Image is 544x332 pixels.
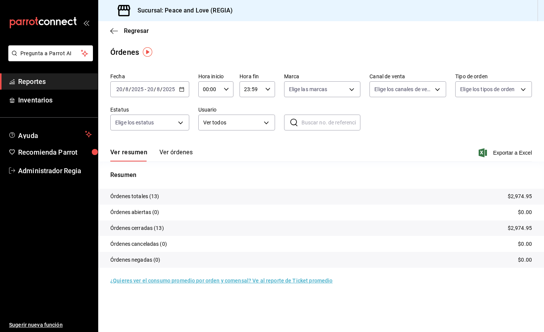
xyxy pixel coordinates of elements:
[369,74,446,79] label: Canal de venta
[455,74,532,79] label: Tipo de orden
[480,148,532,157] button: Exportar a Excel
[18,76,92,87] span: Reportes
[147,86,154,92] input: --
[131,6,233,15] h3: Sucursal: Peace and Love (REGIA)
[116,86,123,92] input: --
[159,149,193,161] button: Ver órdenes
[110,192,159,200] p: Órdenes totales (13)
[240,74,275,79] label: Hora fin
[110,171,532,180] p: Resumen
[8,45,93,61] button: Pregunta a Parrot AI
[5,55,93,63] a: Pregunta a Parrot AI
[508,192,532,200] p: $2,974.95
[18,130,82,139] span: Ayuda
[143,47,152,57] img: Tooltip marker
[110,256,161,264] p: Órdenes negadas (0)
[110,149,193,161] div: navigation tabs
[115,119,154,126] span: Elige los estatus
[110,107,189,112] label: Estatus
[162,86,175,92] input: ----
[289,85,328,93] span: Elige las marcas
[110,240,167,248] p: Órdenes canceladas (0)
[374,85,432,93] span: Elige los canales de venta
[18,166,92,176] span: Administrador Regia
[18,147,92,157] span: Recomienda Parrot
[198,107,275,112] label: Usuario
[110,74,189,79] label: Fecha
[518,256,532,264] p: $0.00
[123,86,125,92] span: /
[508,224,532,232] p: $2,974.95
[110,224,164,232] p: Órdenes cerradas (13)
[125,86,129,92] input: --
[110,208,159,216] p: Órdenes abiertas (0)
[110,278,332,284] a: ¿Quieres ver el consumo promedio por orden y comensal? Ve al reporte de Ticket promedio
[460,85,515,93] span: Elige los tipos de orden
[156,86,160,92] input: --
[198,74,233,79] label: Hora inicio
[284,74,361,79] label: Marca
[203,119,261,127] span: Ver todos
[110,47,139,58] div: Órdenes
[124,27,149,34] span: Regresar
[145,86,146,92] span: -
[20,50,81,57] span: Pregunta a Parrot AI
[110,27,149,34] button: Regresar
[18,95,92,105] span: Inventarios
[129,86,131,92] span: /
[9,321,92,329] span: Sugerir nueva función
[518,208,532,216] p: $0.00
[160,86,162,92] span: /
[131,86,144,92] input: ----
[154,86,156,92] span: /
[301,115,361,130] input: Buscar no. de referencia
[83,20,89,26] button: open_drawer_menu
[110,149,147,161] button: Ver resumen
[518,240,532,248] p: $0.00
